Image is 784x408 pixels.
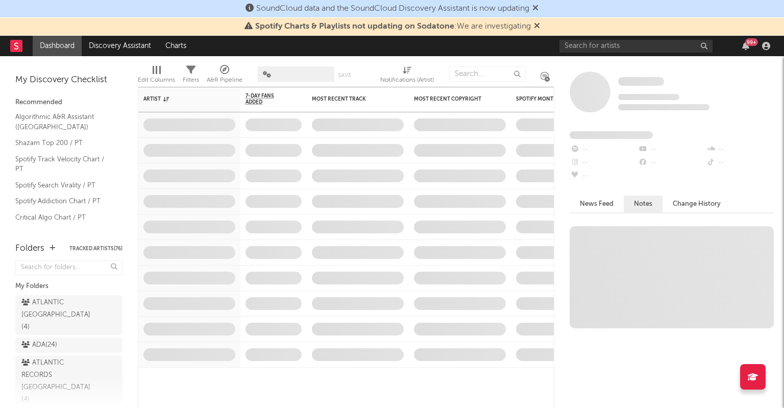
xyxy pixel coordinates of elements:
[15,196,112,207] a: Spotify Addiction Chart / PT
[338,73,351,78] button: Save
[570,196,624,212] button: News Feed
[15,243,44,255] div: Folders
[570,156,638,170] div: --
[15,137,112,149] a: Shazam Top 200 / PT
[414,96,491,102] div: Most Recent Copyright
[638,156,705,170] div: --
[15,355,122,407] a: ATLANTIC RECORDS [GEOGRAPHIC_DATA](4)
[15,212,112,223] a: Critical Algo Chart / PT
[618,77,664,87] a: Some Artist
[207,74,242,86] div: A&R Pipeline
[15,111,112,132] a: Algorithmic A&R Assistant ([GEOGRAPHIC_DATA])
[449,66,526,82] input: Search...
[380,61,434,91] div: Notifications (Artist)
[183,61,199,91] div: Filters
[255,22,531,31] span: : We are investigating
[663,196,731,212] button: Change History
[15,74,122,86] div: My Discovery Checklist
[15,280,122,293] div: My Folders
[21,339,57,351] div: ADA ( 24 )
[706,143,774,156] div: --
[534,22,540,31] span: Dismiss
[532,5,538,13] span: Dismiss
[559,40,713,53] input: Search for artists
[618,77,664,86] span: Some Artist
[255,22,454,31] span: Spotify Charts & Playlists not updating on Sodatone
[380,74,434,86] div: Notifications (Artist)
[706,156,774,170] div: --
[312,96,388,102] div: Most Recent Track
[207,61,242,91] div: A&R Pipeline
[570,143,638,156] div: --
[183,74,199,86] div: Filters
[570,131,653,139] span: Fans Added by Platform
[15,154,112,175] a: Spotify Track Velocity Chart / PT
[256,5,529,13] span: SoundCloud data and the SoundCloud Discovery Assistant is now updating
[138,74,175,86] div: Edit Columns
[15,295,122,335] a: ATLANTIC [GEOGRAPHIC_DATA](4)
[15,97,122,109] div: Recommended
[570,170,638,183] div: --
[138,61,175,91] div: Edit Columns
[15,338,122,353] a: ADA(24)
[745,38,758,46] div: 99 +
[624,196,663,212] button: Notes
[21,357,93,406] div: ATLANTIC RECORDS [GEOGRAPHIC_DATA] ( 4 )
[143,96,220,102] div: Artist
[33,36,82,56] a: Dashboard
[15,260,122,275] input: Search for folders...
[246,93,286,105] span: 7-Day Fans Added
[618,94,679,100] span: Tracking Since: [DATE]
[158,36,193,56] a: Charts
[618,104,709,110] span: 0 fans last week
[21,297,93,333] div: ATLANTIC [GEOGRAPHIC_DATA] ( 4 )
[516,96,593,102] div: Spotify Monthly Listeners
[742,42,749,50] button: 99+
[82,36,158,56] a: Discovery Assistant
[638,143,705,156] div: --
[15,180,112,191] a: Spotify Search Virality / PT
[69,246,122,251] button: Tracked Artists(76)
